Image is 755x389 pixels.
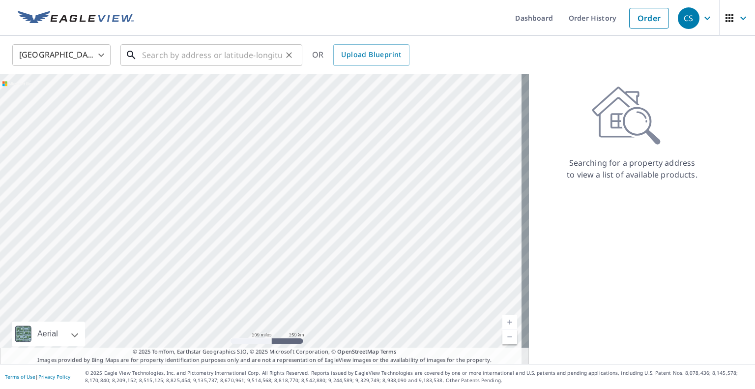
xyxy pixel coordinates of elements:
a: Terms of Use [5,373,35,380]
div: Aerial [34,322,61,346]
a: Terms [380,348,397,355]
a: Privacy Policy [38,373,70,380]
a: OpenStreetMap [337,348,378,355]
div: [GEOGRAPHIC_DATA] [12,41,111,69]
input: Search by address or latitude-longitude [142,41,282,69]
div: Aerial [12,322,85,346]
a: Upload Blueprint [333,44,409,66]
a: Current Level 5, Zoom In [502,315,517,329]
p: | [5,374,70,380]
p: © 2025 Eagle View Technologies, Inc. and Pictometry International Corp. All Rights Reserved. Repo... [85,369,750,384]
div: CS [678,7,699,29]
div: OR [312,44,409,66]
img: EV Logo [18,11,134,26]
button: Clear [282,48,296,62]
span: Upload Blueprint [341,49,401,61]
span: © 2025 TomTom, Earthstar Geographics SIO, © 2025 Microsoft Corporation, © [133,348,397,356]
a: Order [629,8,669,29]
p: Searching for a property address to view a list of available products. [566,157,698,180]
a: Current Level 5, Zoom Out [502,329,517,344]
